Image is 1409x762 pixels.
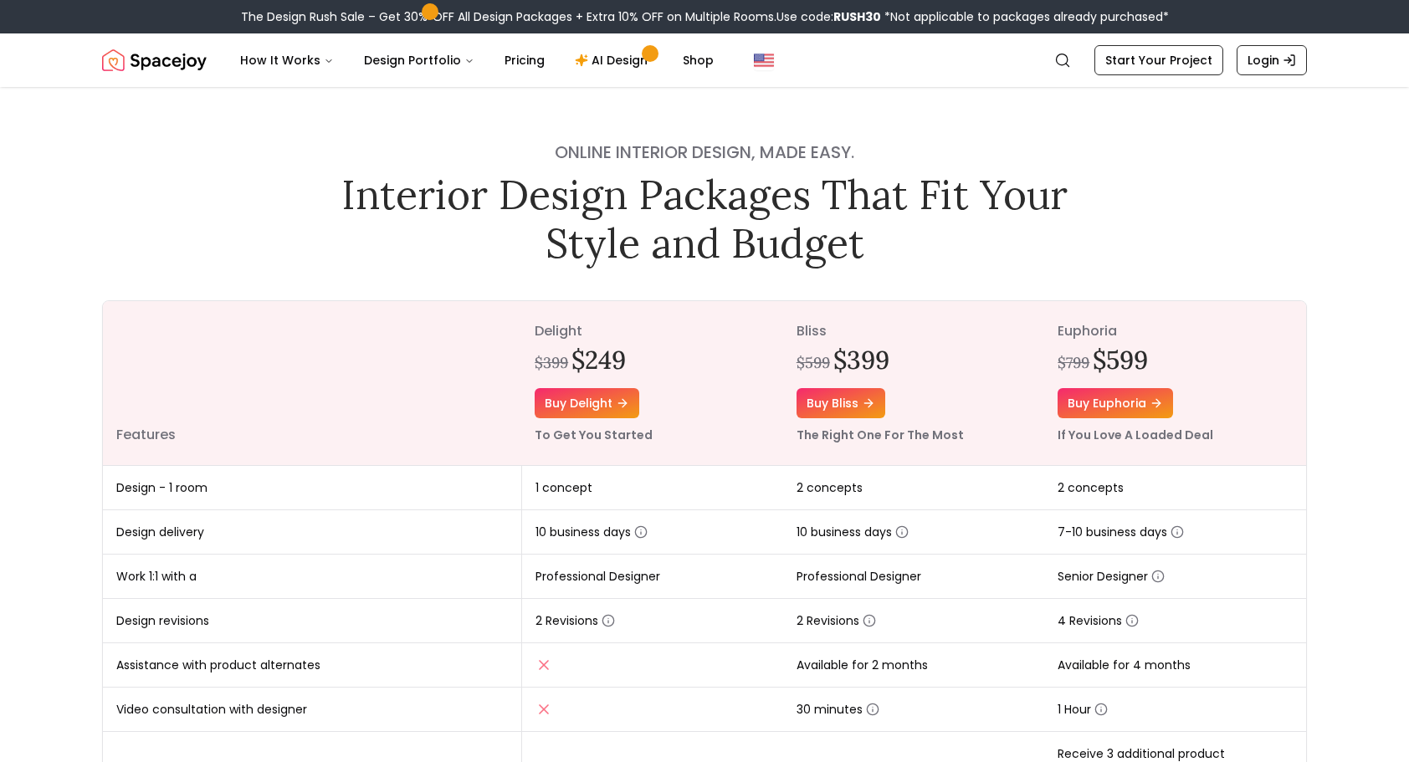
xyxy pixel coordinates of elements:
h2: $399 [833,345,889,375]
a: Pricing [491,43,558,77]
small: If You Love A Loaded Deal [1058,427,1213,443]
span: Senior Designer [1058,568,1165,585]
td: Design revisions [103,599,521,643]
span: Professional Designer [535,568,660,585]
h2: $249 [571,345,626,375]
a: Spacejoy [102,43,207,77]
a: Shop [669,43,727,77]
a: Buy bliss [797,388,885,418]
nav: Main [227,43,727,77]
div: $599 [797,351,830,375]
span: 2 concepts [797,479,863,496]
span: 7-10 business days [1058,524,1184,540]
img: United States [754,50,774,70]
small: The Right One For The Most [797,427,964,443]
p: bliss [797,321,1032,341]
div: $799 [1058,351,1089,375]
p: delight [535,321,770,341]
a: Buy delight [535,388,639,418]
nav: Global [102,33,1307,87]
span: 2 concepts [1058,479,1124,496]
small: To Get You Started [535,427,653,443]
span: Professional Designer [797,568,921,585]
td: Design delivery [103,510,521,555]
span: 4 Revisions [1058,612,1139,629]
a: AI Design [561,43,666,77]
h4: Online interior design, made easy. [330,141,1079,164]
span: 10 business days [535,524,648,540]
a: Buy euphoria [1058,388,1173,418]
td: Work 1:1 with a [103,555,521,599]
span: 30 minutes [797,701,879,718]
div: The Design Rush Sale – Get 30% OFF All Design Packages + Extra 10% OFF on Multiple Rooms. [241,8,1169,25]
th: Features [103,301,521,466]
h2: $599 [1093,345,1148,375]
span: *Not applicable to packages already purchased* [881,8,1169,25]
td: Available for 2 months [783,643,1045,688]
a: Start Your Project [1094,45,1223,75]
td: Video consultation with designer [103,688,521,732]
div: $399 [535,351,568,375]
a: Login [1237,45,1307,75]
span: 2 Revisions [797,612,876,629]
span: 1 Hour [1058,701,1108,718]
img: Spacejoy Logo [102,43,207,77]
span: 1 concept [535,479,592,496]
button: How It Works [227,43,347,77]
b: RUSH30 [833,8,881,25]
td: Design - 1 room [103,466,521,510]
button: Design Portfolio [351,43,488,77]
p: euphoria [1058,321,1293,341]
span: 10 business days [797,524,909,540]
span: 2 Revisions [535,612,615,629]
td: Available for 4 months [1044,643,1306,688]
span: Use code: [776,8,881,25]
h1: Interior Design Packages That Fit Your Style and Budget [330,171,1079,267]
td: Assistance with product alternates [103,643,521,688]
